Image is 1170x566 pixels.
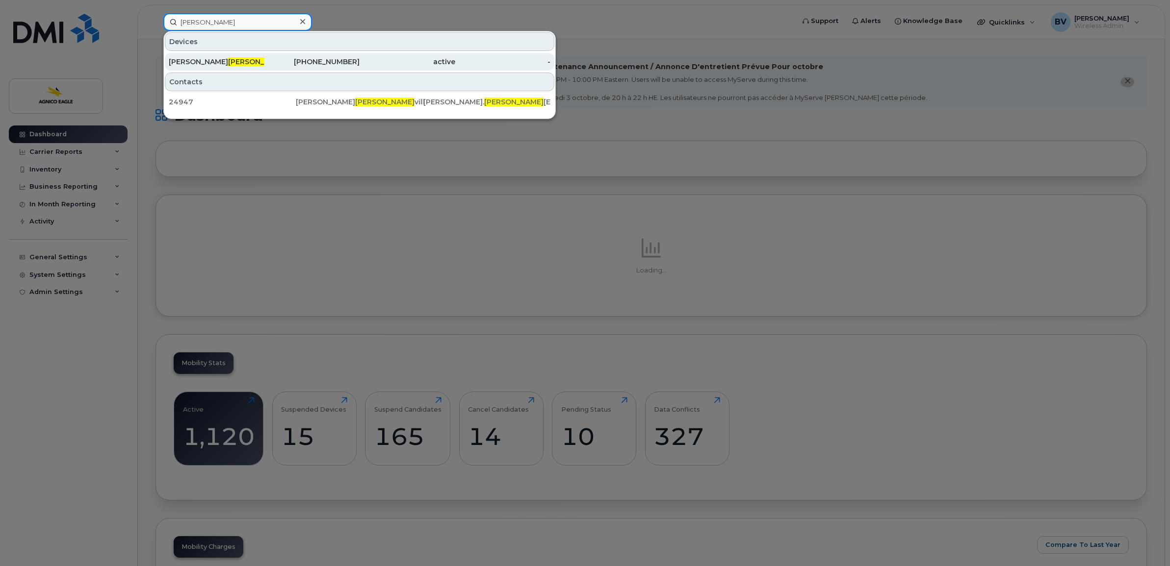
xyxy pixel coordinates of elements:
[264,57,360,67] div: [PHONE_NUMBER]
[228,57,287,66] span: [PERSON_NAME]
[165,32,554,51] div: Devices
[169,97,296,107] div: 24947
[455,57,551,67] div: -
[360,57,455,67] div: active
[165,53,554,71] a: [PERSON_NAME][PERSON_NAME]ville[PHONE_NUMBER]active-
[423,97,550,107] div: [PERSON_NAME]. [EMAIL_ADDRESS][DOMAIN_NAME]
[165,73,554,91] div: Contacts
[355,98,415,106] span: [PERSON_NAME]
[296,97,423,107] div: [PERSON_NAME] ville
[165,93,554,111] a: 24947[PERSON_NAME][PERSON_NAME]ville[PERSON_NAME].[PERSON_NAME][EMAIL_ADDRESS][DOMAIN_NAME]
[484,98,544,106] span: [PERSON_NAME]
[169,57,264,67] div: [PERSON_NAME] ville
